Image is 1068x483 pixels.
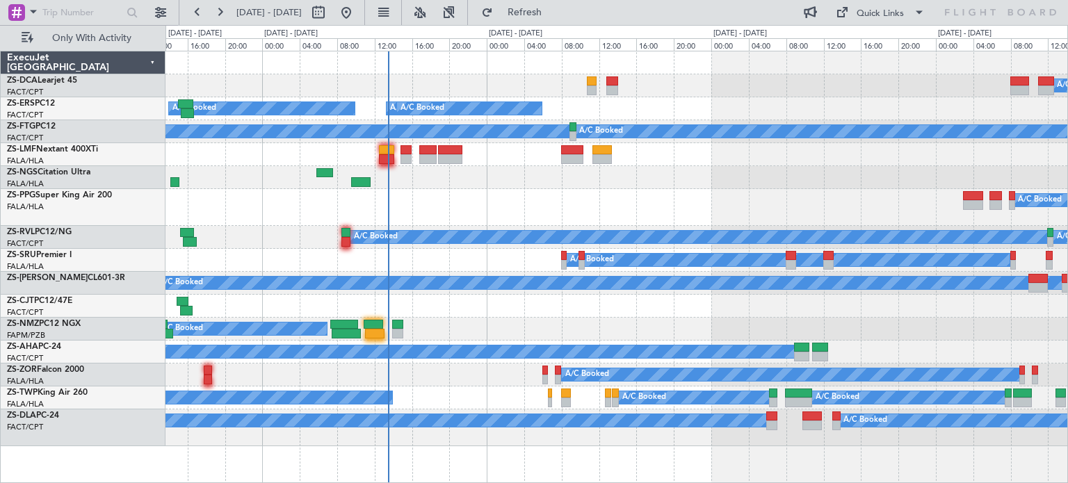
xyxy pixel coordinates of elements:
div: 20:00 [225,38,263,51]
div: A/C Booked [1018,190,1062,211]
div: 00:00 [936,38,973,51]
div: 16:00 [636,38,674,51]
div: [DATE] - [DATE] [713,28,767,40]
button: Only With Activity [15,27,151,49]
a: FALA/HLA [7,179,44,189]
div: 16:00 [188,38,225,51]
div: 08:00 [562,38,599,51]
span: Only With Activity [36,33,147,43]
button: Quick Links [829,1,932,24]
div: 20:00 [898,38,936,51]
a: ZS-[PERSON_NAME]CL601-3R [7,274,125,282]
span: ZS-NMZ [7,320,39,328]
div: A/C Booked [816,387,859,408]
span: ZS-DLA [7,411,36,420]
div: A/C Booked [579,121,623,142]
div: [DATE] - [DATE] [264,28,318,40]
a: FACT/CPT [7,307,43,318]
span: ZS-SRU [7,251,36,259]
div: 04:00 [524,38,562,51]
div: A/C Booked [390,98,434,119]
div: 08:00 [786,38,824,51]
div: 04:00 [300,38,337,51]
a: FACT/CPT [7,422,43,432]
div: A/C Booked [172,98,216,119]
a: FALA/HLA [7,399,44,409]
div: 16:00 [861,38,898,51]
span: ZS-ERS [7,99,35,108]
span: ZS-CJT [7,297,34,305]
span: ZS-FTG [7,122,35,131]
a: ZS-NGSCitation Ultra [7,168,90,177]
div: 12:00 [150,38,188,51]
a: ZS-TWPKing Air 260 [7,388,88,397]
div: 08:00 [1011,38,1049,51]
a: ZS-DCALearjet 45 [7,76,77,85]
div: 04:00 [749,38,786,51]
a: ZS-CJTPC12/47E [7,297,72,305]
div: 12:00 [599,38,637,51]
a: ZS-ZORFalcon 2000 [7,366,84,374]
a: FALA/HLA [7,202,44,212]
div: 00:00 [711,38,749,51]
div: 04:00 [973,38,1011,51]
a: FACT/CPT [7,133,43,143]
input: Trip Number [42,2,122,23]
div: [DATE] - [DATE] [168,28,222,40]
span: ZS-RVL [7,228,35,236]
a: FACT/CPT [7,238,43,249]
a: FALA/HLA [7,156,44,166]
div: 00:00 [262,38,300,51]
span: ZS-TWP [7,388,38,397]
span: [DATE] - [DATE] [236,6,302,19]
div: 12:00 [375,38,412,51]
div: 16:00 [412,38,450,51]
span: ZS-LMF [7,145,36,154]
a: ZS-PPGSuper King Air 200 [7,191,112,199]
span: ZS-[PERSON_NAME] [7,274,88,282]
div: 20:00 [449,38,487,51]
a: ZS-NMZPC12 NGX [7,320,81,328]
div: A/C Booked [159,272,203,293]
a: FALA/HLA [7,376,44,386]
a: FACT/CPT [7,87,43,97]
a: FACT/CPT [7,353,43,363]
a: FALA/HLA [7,261,44,272]
div: A/C Booked [159,318,203,339]
div: [DATE] - [DATE] [489,28,542,40]
div: A/C Booked [565,364,609,385]
div: 20:00 [674,38,711,51]
div: A/C Booked [843,410,887,431]
a: ZS-SRUPremier I [7,251,72,259]
button: Refresh [475,1,558,24]
div: Quick Links [857,7,904,21]
a: ZS-RVLPC12/NG [7,228,72,236]
div: [DATE] - [DATE] [938,28,992,40]
a: FAPM/PZB [7,330,45,341]
div: A/C Booked [570,249,614,270]
span: Refresh [496,8,554,17]
a: ZS-FTGPC12 [7,122,56,131]
a: ZS-AHAPC-24 [7,343,61,351]
span: ZS-AHA [7,343,38,351]
span: ZS-ZOR [7,366,37,374]
div: A/C Booked [354,227,398,247]
span: ZS-PPG [7,191,35,199]
div: 12:00 [824,38,861,51]
div: A/C Booked [400,98,444,119]
a: ZS-DLAPC-24 [7,411,59,420]
a: FACT/CPT [7,110,43,120]
a: ZS-LMFNextant 400XTi [7,145,98,154]
a: ZS-ERSPC12 [7,99,55,108]
span: ZS-NGS [7,168,38,177]
div: A/C Booked [622,387,666,408]
div: 00:00 [487,38,524,51]
span: ZS-DCA [7,76,38,85]
div: 08:00 [337,38,375,51]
